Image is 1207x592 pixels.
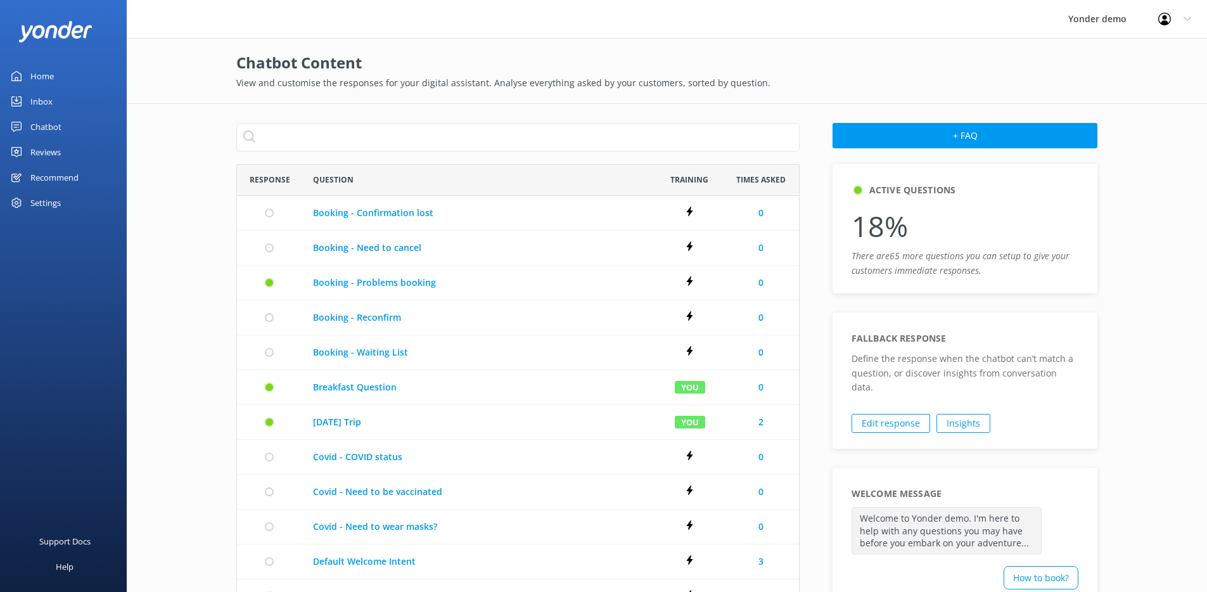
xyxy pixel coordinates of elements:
a: 0 [758,241,763,255]
span: Training [670,174,708,186]
a: 0 [758,450,763,464]
button: + FAQ [833,123,1098,148]
a: Default Welcome Intent [313,555,647,569]
p: Define the response when the chatbot can’t match a question, or discover insights from conversati... [852,352,1079,394]
div: How to book? [1004,566,1078,589]
p: Welcome to Yonder demo. I'm here to help with any questions you may have before you embark on you... [852,507,1042,555]
a: Covid - COVID status [313,450,647,464]
h2: Chatbot Content [236,51,1098,75]
div: Recommend [30,165,79,190]
div: row [236,405,800,440]
div: row [236,544,800,579]
p: 18% [852,203,1079,249]
span: Times Asked [736,174,786,186]
a: Booking - Need to cancel [313,241,647,255]
div: row [236,370,800,405]
div: row [236,300,800,335]
div: Help [56,554,73,579]
a: Covid - Need to be vaccinated [313,485,647,499]
a: [DATE] Trip [313,415,647,429]
a: Insights [936,414,990,433]
a: 0 [758,311,763,325]
a: 2 [758,415,763,429]
p: View and customise the responses for your digital assistant. Analyse everything asked by your cus... [236,76,1098,90]
span: Question [313,174,354,186]
a: 0 [758,206,763,220]
div: Reviews [30,139,61,165]
a: Booking - Problems booking [313,276,647,290]
span: Response [250,174,290,186]
a: 0 [758,345,763,359]
div: row [236,335,800,370]
div: row [236,196,800,231]
i: There are 65 more questions you can setup to give your customers immediate responses. [852,250,1070,276]
img: yonder-white-logo.png [19,21,92,42]
a: Covid - Need to wear masks? [313,520,647,534]
div: Support Docs [39,529,91,554]
div: row [236,266,800,300]
div: Home [30,63,54,89]
div: row [236,440,800,475]
h5: Active Questions [869,183,955,197]
div: row [236,231,800,266]
a: 0 [758,520,763,534]
h5: Welcome Message [852,487,942,501]
div: Settings [30,190,61,216]
a: 0 [758,276,763,290]
div: row [236,510,800,544]
div: row [236,475,800,510]
h5: Fallback response [852,331,946,345]
a: 3 [758,555,763,569]
div: Chatbot [30,114,61,139]
a: Breakfast Question [313,380,647,394]
a: Edit response [852,414,930,433]
a: Booking - Reconfirm [313,311,647,325]
div: Inbox [30,89,53,114]
div: You [674,380,705,394]
a: Booking - Waiting List [313,345,647,359]
a: 0 [758,380,763,394]
div: You [674,415,705,428]
a: 0 [758,485,763,499]
a: Booking - Confirmation lost [313,206,647,220]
